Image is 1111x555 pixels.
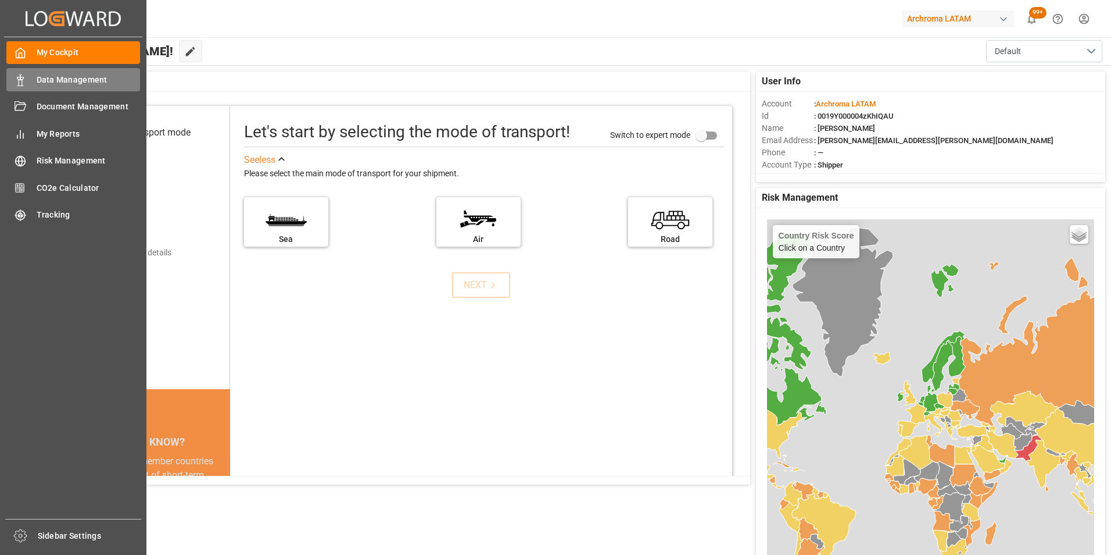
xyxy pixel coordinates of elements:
span: 99+ [1029,7,1047,19]
span: : Shipper [814,161,843,169]
h4: Country Risk Score [779,231,854,240]
span: Hello [PERSON_NAME]! [48,40,173,62]
span: Data Management [37,74,141,86]
div: Let's start by selecting the mode of transport! [244,120,570,144]
button: open menu [986,40,1102,62]
span: Tracking [37,209,141,221]
span: : [PERSON_NAME][EMAIL_ADDRESS][PERSON_NAME][DOMAIN_NAME] [814,136,1053,145]
a: CO2e Calculator [6,176,140,199]
span: Id [762,110,814,122]
span: Risk Management [762,191,838,205]
div: Archroma LATAM [902,10,1014,27]
a: Document Management [6,95,140,118]
span: : — [814,148,823,157]
span: My Reports [37,128,141,140]
div: Add shipping details [99,247,171,259]
span: : 0019Y000004zKhIQAU [814,112,894,120]
div: Air [442,233,515,246]
span: Phone [762,147,814,159]
span: Name [762,122,814,134]
a: Tracking [6,204,140,226]
button: show 100 new notifications [1019,6,1045,32]
a: My Reports [6,122,140,145]
span: : [PERSON_NAME] [814,124,875,133]
span: Default [995,45,1021,58]
span: Email Address [762,134,814,147]
a: Risk Management [6,150,140,172]
div: See less [244,153,275,167]
a: My Cockpit [6,41,140,64]
a: Layers [1070,225,1088,244]
span: Sidebar Settings [38,530,142,542]
div: Please select the main mode of transport for your shipment. [244,167,724,181]
button: Archroma LATAM [902,8,1019,30]
span: : [814,99,876,108]
button: next slide / item [214,454,230,538]
div: Sea [250,233,322,246]
div: Road [634,233,707,246]
span: Risk Management [37,155,141,167]
button: Help Center [1045,6,1071,32]
span: My Cockpit [37,47,141,59]
div: NEXT [464,278,499,292]
button: NEXT [452,272,510,298]
span: Switch to expert mode [610,130,690,139]
div: Click on a Country [779,231,854,252]
a: Data Management [6,68,140,91]
span: Archroma LATAM [816,99,876,108]
span: CO2e Calculator [37,182,141,194]
span: User Info [762,74,801,88]
span: Document Management [37,101,141,113]
span: Account [762,98,814,110]
span: Account Type [762,159,814,171]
